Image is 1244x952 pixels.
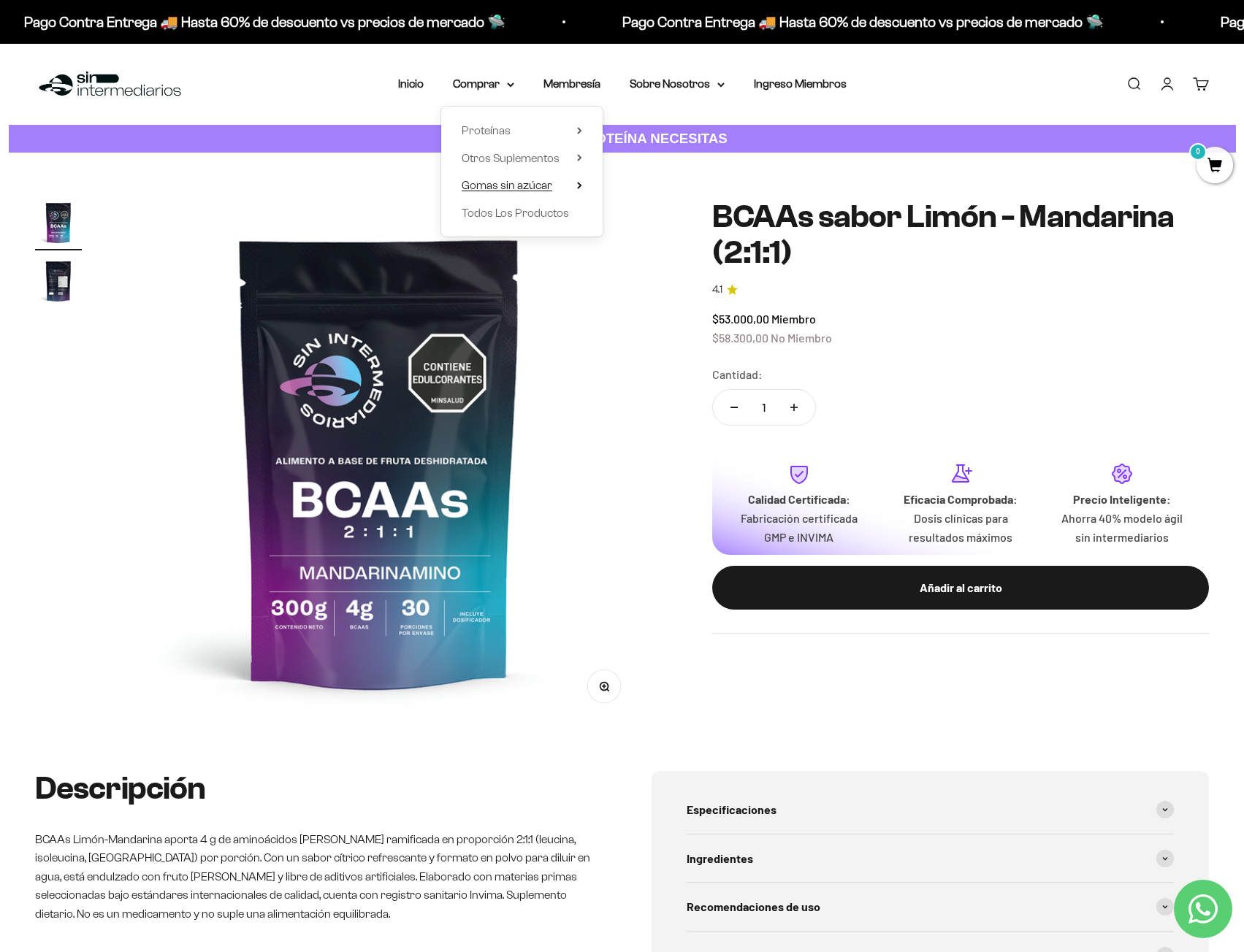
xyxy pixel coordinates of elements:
[712,312,769,326] span: $53.000,00
[617,10,1098,34] p: Pago Contra Entrega 🚚 Hasta 60% de descuento vs precios de mercado 🛸
[462,204,582,223] a: Todos Los Productos
[462,152,560,164] span: Otros Suplementos
[35,199,82,246] img: BCAAs sabor Limón - Mandarina (2:1:1)
[462,179,552,191] span: Gomas sin azúcar
[462,121,582,140] summary: Proteínas
[712,365,763,384] label: Cantidad:
[687,897,820,916] span: Recomendaciones de uso
[904,492,1018,506] strong: Eficacia Comprobada:
[18,23,302,57] p: ¿Qué te daría la seguridad final para añadir este producto a tu carrito?
[712,282,1209,298] a: 4.14.1 de 5.0 estrellas
[35,258,82,304] img: BCAAs sabor Limón - Mandarina (2:1:1)
[712,331,768,345] span: $58.300,00
[687,786,1175,834] summary: Especificaciones
[687,883,1175,931] summary: Recomendaciones de uso
[35,771,593,806] h2: Descripción
[1073,492,1171,506] strong: Precio Inteligente:
[1197,158,1233,174] a: 0
[462,176,582,195] summary: Gomas sin azúcar
[741,578,1180,597] div: Añadir al carrito
[35,830,593,924] p: BCAAs Limón-Mandarina aporta 4 g de aminoácidos [PERSON_NAME] ramificada en proporción 2:1:1 (leu...
[687,834,1175,883] summary: Ingredientes
[18,171,302,210] div: La confirmación de la pureza de los ingredientes.
[398,77,424,90] a: Inicio
[687,849,753,868] span: Ingredientes
[18,69,302,109] div: Un aval de expertos o estudios clínicos en la página.
[771,331,832,345] span: No Miembro
[713,390,755,425] button: Reducir cantidad
[543,77,600,90] a: Membresía
[462,207,569,219] span: Todos Los Productos
[516,131,728,146] strong: CUANTA PROTEÍNA NECESITAS
[712,199,1209,270] h1: BCAAs sabor Limón - Mandarina (2:1:1)
[35,258,82,309] button: Ir al artículo 2
[1053,509,1191,546] p: Ahorra 40% modelo ágil sin intermediarios
[712,566,1209,610] button: Añadir al carrito
[18,10,500,34] p: Pago Contra Entrega 🚚 Hasta 60% de descuento vs precios de mercado 🛸
[18,112,302,138] div: Más detalles sobre la fecha exacta de entrega.
[239,218,301,242] span: Enviar
[748,492,850,506] strong: Calidad Certificada:
[773,390,815,425] button: Aumentar cantidad
[730,509,868,546] p: Fabricación certificada GMP e INVIMA
[117,199,642,724] img: BCAAs sabor Limón - Mandarina (2:1:1)
[35,199,82,250] button: Ir al artículo 1
[687,800,776,819] span: Especificaciones
[630,74,725,93] summary: Sobre Nosotros
[453,74,514,93] summary: Comprar
[462,124,511,137] span: Proteínas
[891,509,1029,546] p: Dosis clínicas para resultados máximos
[9,125,1236,153] a: CUANTA PROTEÍNA NECESITAS
[712,282,722,298] span: 4.1
[771,312,816,326] span: Miembro
[237,218,302,242] button: Enviar
[1189,143,1207,161] mark: 0
[754,77,847,90] a: Ingreso Miembros
[18,142,302,167] div: Un mensaje de garantía de satisfacción visible.
[462,149,582,168] summary: Otros Suplementos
